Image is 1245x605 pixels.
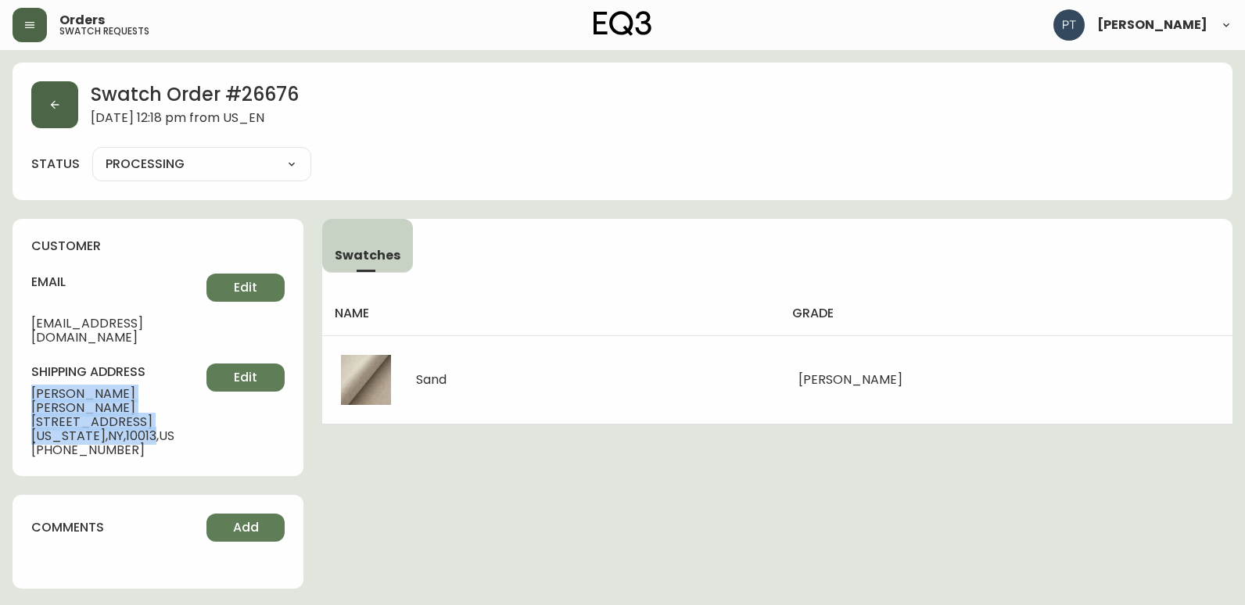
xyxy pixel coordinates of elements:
h2: Swatch Order # 26676 [91,81,299,111]
h4: customer [31,238,285,255]
button: Add [206,514,285,542]
span: Swatches [335,247,400,263]
h4: grade [792,305,1220,322]
span: Edit [234,279,257,296]
button: Edit [206,363,285,392]
span: Edit [234,369,257,386]
h4: email [31,274,206,291]
h4: name [335,305,767,322]
span: Orders [59,14,105,27]
span: [DATE] 12:18 pm from US_EN [91,111,299,128]
h4: shipping address [31,363,206,381]
h4: comments [31,519,104,536]
div: Sand [416,373,447,387]
span: [EMAIL_ADDRESS][DOMAIN_NAME] [31,317,206,345]
span: [PERSON_NAME] [PERSON_NAME] [31,387,206,415]
img: 986dcd8e1aab7847125929f325458823 [1053,9,1085,41]
span: [PHONE_NUMBER] [31,443,206,457]
img: 5e26c60b-ab8a-441a-9d3c-e1728a36e3d0.jpg-thumb.jpg [341,355,391,405]
h5: swatch requests [59,27,149,36]
label: status [31,156,80,173]
span: [PERSON_NAME] [1097,19,1207,31]
span: [US_STATE] , NY , 10013 , US [31,429,206,443]
span: [PERSON_NAME] [798,371,902,388]
button: Edit [206,274,285,302]
img: logo [594,11,651,36]
span: Add [233,519,259,536]
span: [STREET_ADDRESS] [31,415,206,429]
